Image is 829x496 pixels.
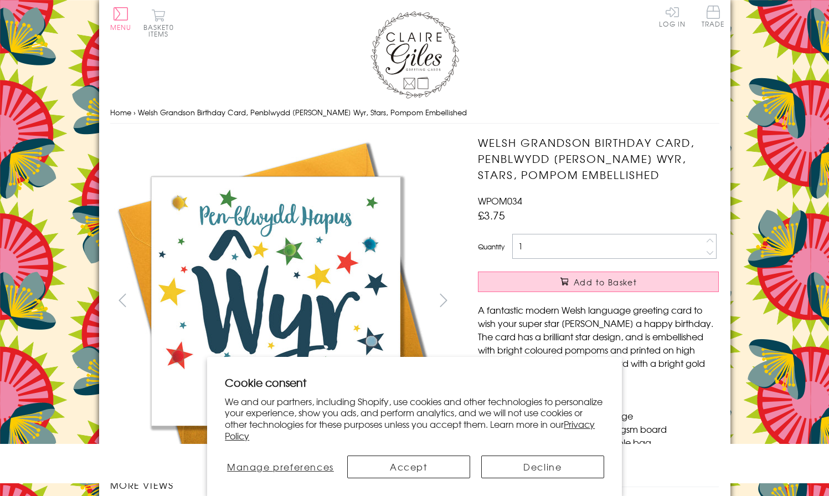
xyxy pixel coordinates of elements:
button: Menu [110,7,132,30]
img: Claire Giles Greetings Cards [370,11,459,99]
p: We and our partners, including Shopify, use cookies and other technologies to personalize your ex... [225,396,604,442]
button: Manage preferences [225,456,336,478]
span: Add to Basket [574,277,637,288]
img: Welsh Grandson Birthday Card, Penblwydd Hapus Wyr, Stars, Pompom Embellished [110,135,442,467]
span: Welsh Grandson Birthday Card, Penblwydd [PERSON_NAME] Wyr, Stars, Pompom Embellished [138,107,467,117]
span: £3.75 [478,207,505,223]
a: Log In [659,6,686,27]
a: Home [110,107,131,117]
span: › [133,107,136,117]
button: Accept [347,456,470,478]
a: Trade [702,6,725,29]
h2: Cookie consent [225,375,604,390]
span: Manage preferences [227,460,334,473]
p: A fantastic modern Welsh language greeting card to wish your super star [PERSON_NAME] a happy bir... [478,303,719,383]
button: prev [110,288,135,313]
span: 0 items [148,22,174,39]
a: Privacy Policy [225,417,595,442]
nav: breadcrumbs [110,101,719,124]
span: Trade [702,6,725,27]
h3: More views [110,478,456,492]
button: Add to Basket [478,272,719,292]
h1: Welsh Grandson Birthday Card, Penblwydd [PERSON_NAME] Wyr, Stars, Pompom Embellished [478,135,719,182]
label: Quantity [478,242,504,252]
button: next [431,288,456,313]
button: Decline [481,456,604,478]
span: Menu [110,22,132,32]
button: Basket0 items [143,9,174,37]
span: WPOM034 [478,194,522,207]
